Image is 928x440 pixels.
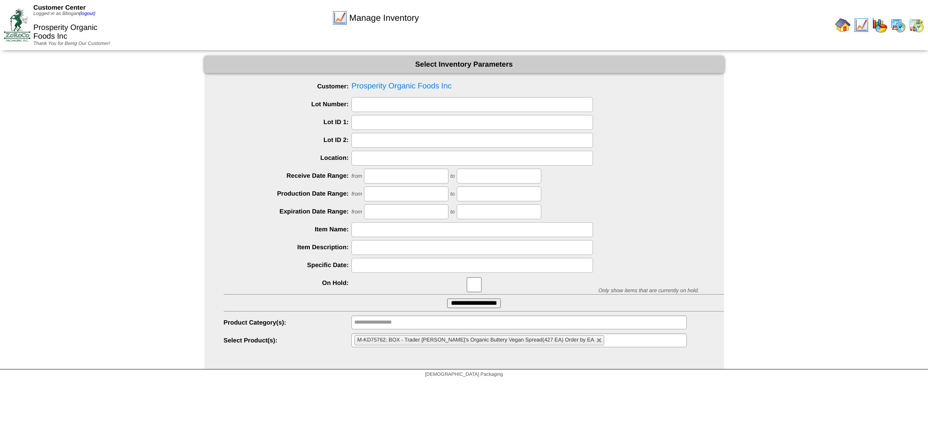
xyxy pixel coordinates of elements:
[33,41,110,46] span: Thank You for Being Our Customer!
[425,372,503,377] span: [DEMOGRAPHIC_DATA] Packaging
[224,319,352,326] label: Product Category(s):
[33,24,98,41] span: Prosperity Organic Foods Inc
[224,83,352,90] label: Customer:
[357,337,594,343] span: M-KD75762: BOX - Trader [PERSON_NAME]'s Organic Buttery Vegan Spread(427 EA) Order by EA
[224,337,352,344] label: Select Product(s):
[224,226,352,233] label: Item Name:
[351,209,362,215] span: from
[224,118,352,126] label: Lot ID 1:
[351,191,362,197] span: from
[224,208,352,215] label: Expiration Date Range:
[332,10,348,26] img: line_graph.gif
[349,13,419,23] span: Manage Inventory
[890,17,906,33] img: calendarprod.gif
[224,243,352,251] label: Item Description:
[224,261,352,269] label: Specific Date:
[835,17,851,33] img: home.gif
[450,173,455,179] span: to
[224,279,352,286] label: On Hold:
[450,191,455,197] span: to
[33,11,95,16] span: Logged in as Bbogan
[204,56,724,73] div: Select Inventory Parameters
[909,17,924,33] img: calendarinout.gif
[450,209,455,215] span: to
[79,11,96,16] a: (logout)
[598,288,699,294] span: Only show items that are currently on hold.
[224,154,352,161] label: Location:
[33,4,86,11] span: Customer Center
[224,79,724,94] span: Prosperity Organic Foods Inc
[224,172,352,179] label: Receive Date Range:
[351,173,362,179] span: from
[224,136,352,143] label: Lot ID 2:
[872,17,887,33] img: graph.gif
[4,9,30,41] img: ZoRoCo_Logo(Green%26Foil)%20jpg.webp
[224,100,352,108] label: Lot Number:
[224,190,352,197] label: Production Date Range:
[854,17,869,33] img: line_graph.gif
